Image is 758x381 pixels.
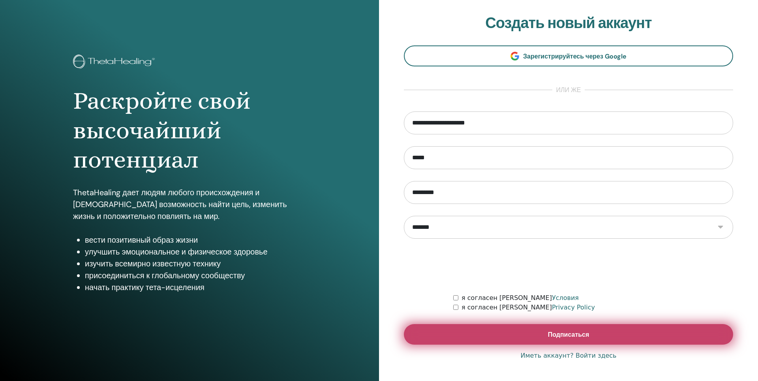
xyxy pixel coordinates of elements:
[73,86,306,174] h1: Раскройте свой высочайший потенциал
[404,45,733,66] a: Зарегистрируйтесь через Google
[552,304,595,311] a: Privacy Policy
[462,303,595,312] label: я согласен [PERSON_NAME]
[508,251,629,281] iframe: reCAPTCHA
[85,270,306,281] li: присоединиться к глобальному сообществу
[523,52,627,60] span: Зарегистрируйтесь через Google
[85,234,306,246] li: вести позитивный образ жизни
[404,324,733,345] button: Подписаться
[552,294,579,302] a: Условия
[404,14,733,32] h2: Создать новый аккаунт
[552,85,585,95] span: или же
[85,281,306,293] li: начать практику тета-исцеления
[462,293,579,303] label: я согласен [PERSON_NAME]
[85,258,306,270] li: изучить всемирно известную технику
[520,351,616,360] a: Иметь аккаунт? Войти здесь
[548,330,589,339] span: Подписаться
[73,187,306,222] p: ThetaHealing дает людям любого происхождения и [DEMOGRAPHIC_DATA] возможность найти цель, изменит...
[85,246,306,258] li: улучшить эмоциональное и физическое здоровье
